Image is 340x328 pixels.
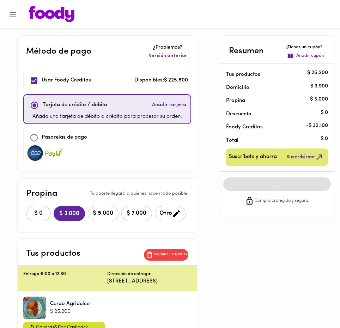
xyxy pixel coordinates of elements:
p: Foody Creditos [226,123,317,131]
p: Tus productos [26,247,80,260]
p: Descuento [226,110,251,118]
p: $ 0 [321,109,328,116]
span: $ 7.000 [126,210,147,217]
p: $ 3.000 [310,96,328,103]
span: Otro [159,209,181,218]
p: Tu aporte llegará a quienes hacen todo posible. [90,190,188,197]
p: Vaciar el carrito [154,252,187,257]
p: Total [226,137,317,144]
span: Añadir tarjeta [152,102,186,109]
button: Añadir cupón [286,51,325,61]
p: $ 25.200 [307,69,328,77]
div: Cerdo Agridulce [23,297,46,319]
button: Suscribirme [285,151,325,163]
p: Pasarelas de pago [42,134,87,142]
img: visa [26,145,44,161]
button: $ 0 [26,206,51,221]
p: ¿Tienes un cupón? [286,44,325,51]
button: Añadir tarjeta [151,98,188,113]
button: $ 5.000 [88,206,119,221]
p: Método de pago [26,45,91,58]
span: $ 3.000 [59,211,79,217]
p: $ 25.200 [50,308,90,315]
span: Versión anterior [149,53,187,60]
button: Otro [155,206,186,221]
p: Cerdo Agridulce [50,300,90,308]
button: Menu [4,6,22,23]
img: visa [45,145,62,161]
p: Tarjeta de crédito / debito [43,101,107,109]
iframe: Messagebird Livechat Widget [306,294,340,328]
span: Suscríbete y ahorra [229,153,277,162]
button: Versión anterior [147,51,188,61]
span: Compra protegida y segura. [255,198,309,205]
p: Dirección de entrega: [107,271,152,278]
p: Tus productos [226,71,317,78]
button: Vaciar el carrito [144,249,188,261]
p: ¿Problemas? [147,44,188,51]
p: $ 0 [321,135,328,143]
span: $ 5.000 [92,210,114,217]
p: Propina [26,187,57,200]
p: Usar Foody Creditos [42,77,91,85]
img: logo.png [29,6,74,22]
span: Suscribirme [286,153,324,162]
p: Domicilio [226,84,249,91]
p: Añadir cupón [296,53,324,59]
p: Entrega: 9:00 a 12:30 [23,271,107,278]
p: Disponibles: $ 225.800 [134,77,188,85]
span: $ 0 [31,210,46,217]
button: $ 7.000 [121,206,152,221]
p: $ 3.900 [310,83,328,90]
p: - $ 32.100 [306,122,328,129]
p: [STREET_ADDRESS] [107,278,191,285]
p: Propina [226,97,317,104]
p: Añada una tarjeta de débito o crédito para procesar su orden. [32,113,182,121]
button: $ 3.000 [54,206,85,221]
p: Resumen [229,45,264,57]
